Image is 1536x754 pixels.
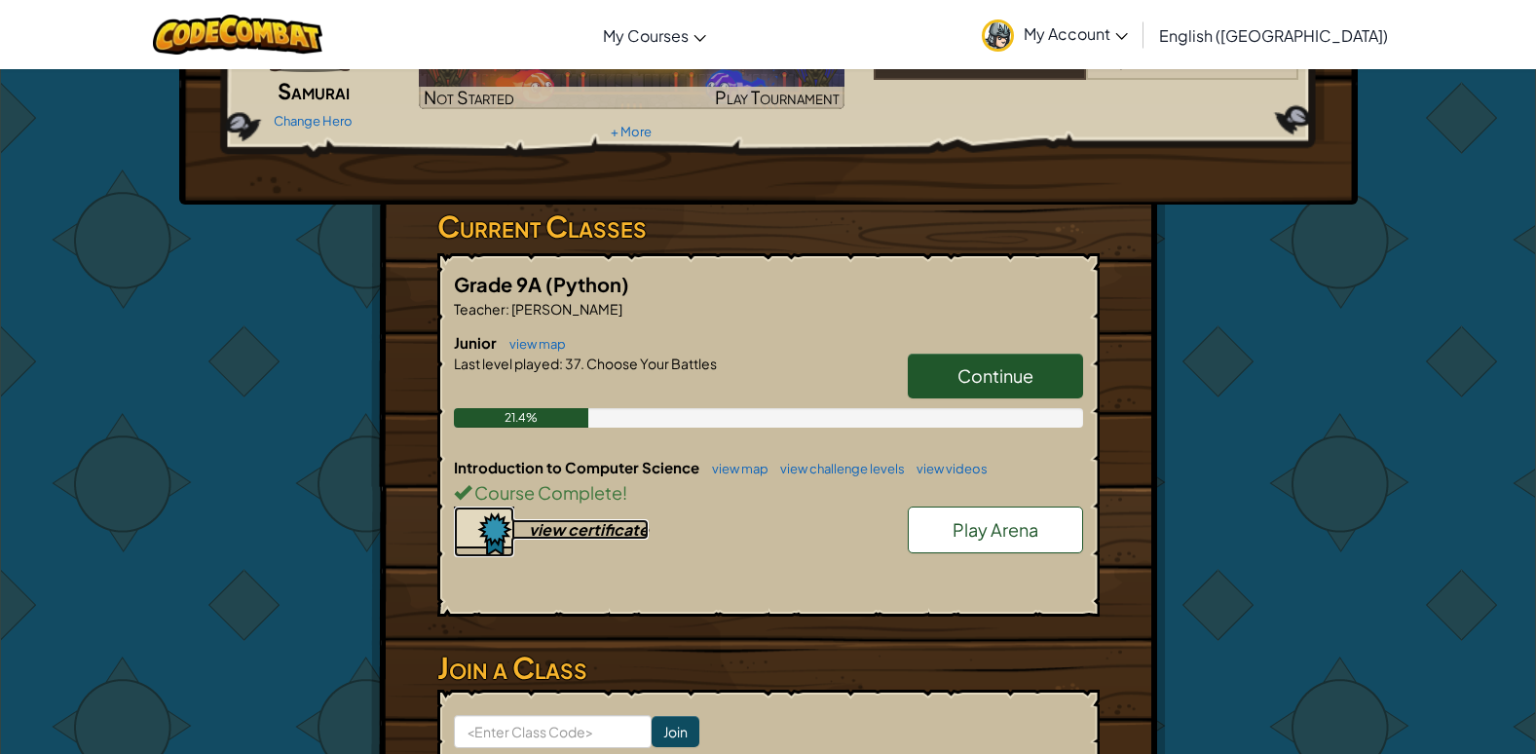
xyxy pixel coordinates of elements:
[907,461,988,476] a: view videos
[437,646,1100,690] h3: Join a Class
[559,355,563,372] span: :
[454,333,500,352] span: Junior
[454,408,588,428] div: 21.4%
[274,113,353,129] a: Change Hero
[593,9,716,61] a: My Courses
[972,4,1138,65] a: My Account
[471,481,622,504] span: Course Complete
[506,300,509,318] span: :
[509,300,622,318] span: [PERSON_NAME]
[1149,9,1398,61] a: English ([GEOGRAPHIC_DATA])
[529,519,649,540] div: view certificate
[770,461,905,476] a: view challenge levels
[454,272,545,296] span: Grade 9A
[622,481,627,504] span: !
[715,86,840,108] span: Play Tournament
[874,61,1299,84] a: Grade 9A#5/14players
[278,77,350,104] span: Samurai
[437,205,1100,248] h3: Current Classes
[454,300,506,318] span: Teacher
[584,355,717,372] span: Choose Your Battles
[603,25,689,46] span: My Courses
[957,364,1033,387] span: Continue
[424,86,514,108] span: Not Started
[652,716,699,747] input: Join
[500,336,566,352] a: view map
[953,518,1038,541] span: Play Arena
[454,458,702,476] span: Introduction to Computer Science
[702,461,768,476] a: view map
[153,15,323,55] img: CodeCombat logo
[419,35,844,109] img: Golden Goal
[419,35,844,109] a: Not StartedPlay Tournament
[454,507,514,557] img: certificate-icon.png
[454,715,652,748] input: <Enter Class Code>
[1159,25,1388,46] span: English ([GEOGRAPHIC_DATA])
[454,355,559,372] span: Last level played
[563,355,584,372] span: 37.
[1024,23,1128,44] span: My Account
[545,272,629,296] span: (Python)
[611,124,652,139] a: + More
[454,519,649,540] a: view certificate
[982,19,1014,52] img: avatar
